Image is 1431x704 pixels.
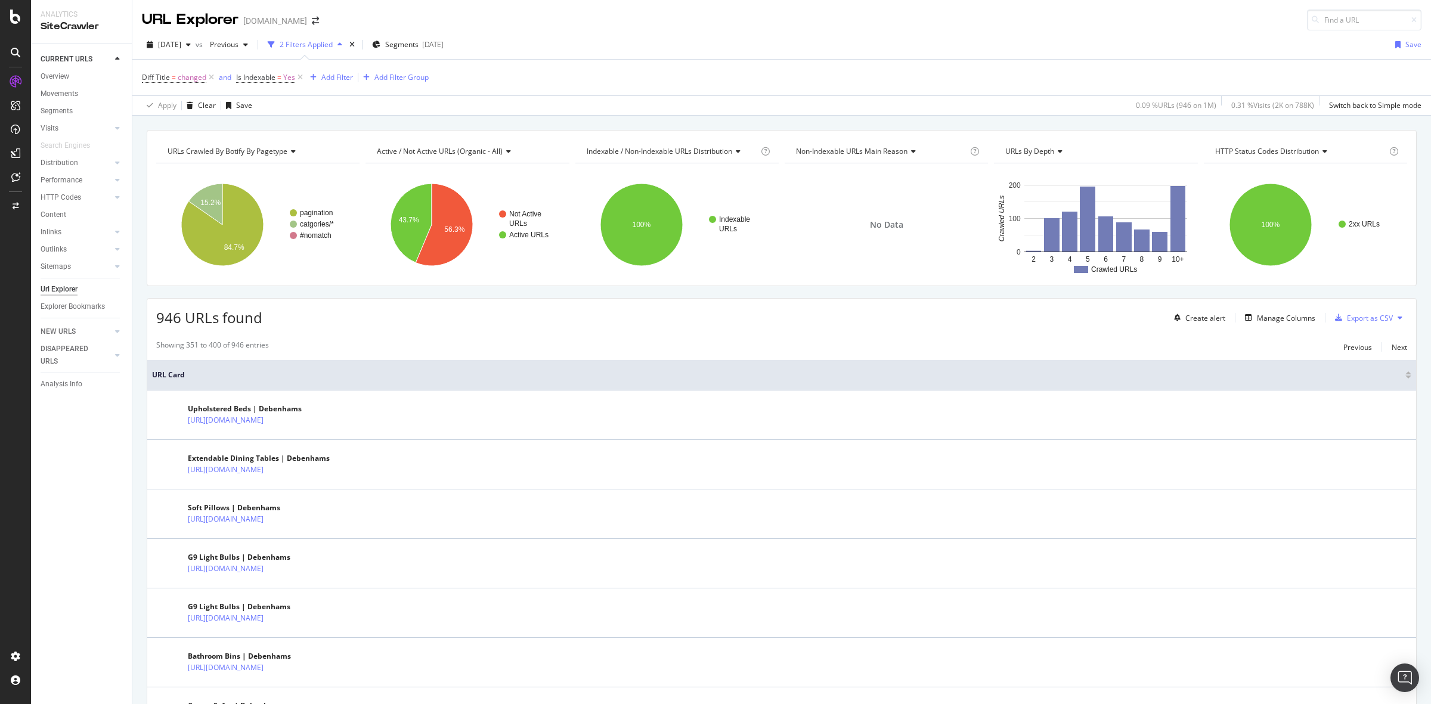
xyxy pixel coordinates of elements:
[156,340,269,354] div: Showing 351 to 400 of 946 entries
[178,69,206,86] span: changed
[41,157,111,169] a: Distribution
[584,142,758,161] h4: Indexable / Non-Indexable URLs Distribution
[1158,255,1162,263] text: 9
[152,553,182,574] img: main image
[1091,265,1137,274] text: Crawled URLs
[1204,173,1407,277] svg: A chart.
[587,146,732,156] span: Indexable / Non-Indexable URLs distribution
[509,219,527,228] text: URLs
[188,563,264,575] a: [URL][DOMAIN_NAME]
[994,173,1197,277] svg: A chart.
[300,220,334,228] text: catgories/*
[205,39,238,49] span: Previous
[41,139,102,152] a: Search Engines
[152,503,182,525] img: main image
[445,225,465,234] text: 56.3%
[41,325,76,338] div: NEW URLS
[41,174,111,187] a: Performance
[719,215,750,224] text: Indexable
[41,70,123,83] a: Overview
[41,300,123,313] a: Explorer Bookmarks
[1136,100,1216,110] div: 0.09 % URLs ( 946 on 1M )
[41,243,111,256] a: Outlinks
[224,243,244,252] text: 84.7%
[1009,181,1021,190] text: 200
[188,453,330,464] div: Extendable Dining Tables | Debenhams
[1172,255,1184,263] text: 10+
[41,209,66,221] div: Content
[152,454,182,475] img: main image
[41,191,111,204] a: HTTP Codes
[1261,221,1280,229] text: 100%
[41,53,92,66] div: CURRENT URLS
[152,370,1402,380] span: URL Card
[1324,96,1421,115] button: Switch back to Simple mode
[41,226,61,238] div: Inlinks
[1307,10,1421,30] input: Find a URL
[156,308,262,327] span: 946 URLs found
[188,404,315,414] div: Upholstered Beds | Debenhams
[41,70,69,83] div: Overview
[219,72,231,83] button: and
[41,157,78,169] div: Distribution
[1405,39,1421,49] div: Save
[300,209,333,217] text: pagination
[1343,340,1372,354] button: Previous
[205,35,253,54] button: Previous
[41,283,78,296] div: Url Explorer
[156,173,358,277] svg: A chart.
[172,72,176,82] span: =
[41,243,67,256] div: Outlinks
[377,146,503,156] span: Active / Not Active URLs (organic - all)
[188,601,315,612] div: G9 Light Bulbs | Debenhams
[219,72,231,82] div: and
[575,173,777,277] svg: A chart.
[1185,313,1225,323] div: Create alert
[188,552,315,563] div: G9 Light Bulbs | Debenhams
[41,260,71,273] div: Sitemaps
[188,612,264,624] a: [URL][DOMAIN_NAME]
[1032,255,1036,263] text: 2
[1343,342,1372,352] div: Previous
[158,100,176,110] div: Apply
[277,72,281,82] span: =
[41,226,111,238] a: Inlinks
[367,35,448,54] button: Segments[DATE]
[358,70,429,85] button: Add Filter Group
[41,174,82,187] div: Performance
[188,503,315,513] div: Soft Pillows | Debenhams
[1392,342,1407,352] div: Next
[1257,313,1315,323] div: Manage Columns
[41,105,73,117] div: Segments
[1068,255,1072,263] text: 4
[41,378,123,390] a: Analysis Info
[1122,255,1126,263] text: 7
[196,39,205,49] span: vs
[366,173,567,277] svg: A chart.
[41,20,122,33] div: SiteCrawler
[1329,100,1421,110] div: Switch back to Simple mode
[321,72,353,82] div: Add Filter
[158,39,181,49] span: 2025 Aug. 22nd
[305,70,353,85] button: Add Filter
[41,325,111,338] a: NEW URLS
[1005,146,1054,156] span: URLs by Depth
[385,39,419,49] span: Segments
[1009,215,1021,223] text: 100
[347,39,357,51] div: times
[41,88,123,100] a: Movements
[1003,142,1187,161] h4: URLs by Depth
[152,602,182,624] img: main image
[263,35,347,54] button: 2 Filters Applied
[1169,308,1225,327] button: Create alert
[1213,142,1387,161] h4: HTTP Status Codes Distribution
[200,199,221,207] text: 15.2%
[422,39,444,49] div: [DATE]
[509,231,549,239] text: Active URLs
[1140,255,1144,263] text: 8
[41,122,58,135] div: Visits
[374,72,429,82] div: Add Filter Group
